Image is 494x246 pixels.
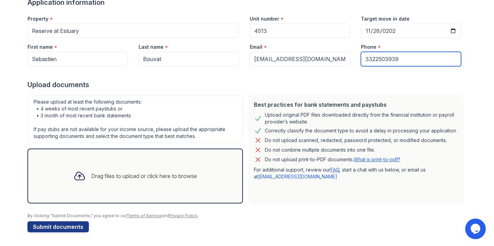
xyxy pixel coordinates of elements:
[361,15,410,22] label: Target move in date
[254,101,458,109] div: Best practices for bank statements and paystubs
[330,167,339,173] a: FAQ
[265,146,375,154] div: Do not combine multiple documents into one file.
[127,213,162,218] a: Terms of Service
[265,127,457,135] div: Correctly classify the document type to avoid a delay in processing your application.
[258,174,337,179] a: [EMAIL_ADDRESS][DOMAIN_NAME]
[27,221,89,232] button: Submit documents
[265,136,447,144] div: Do not upload scanned, redacted, password protected, or modified documents.
[27,15,48,22] label: Property
[465,219,487,239] iframe: chat widget
[265,156,400,163] p: Do not upload print-to-PDF documents.
[250,15,279,22] label: Unit number
[27,44,53,50] label: First name
[27,213,467,219] div: By clicking "Submit Documents," you agree to our and
[265,112,458,125] div: Upload original PDF files downloaded directly from the financial institution or payroll provider’...
[91,172,197,180] div: Drag files to upload or click here to browse
[250,44,262,50] label: Email
[169,213,198,218] a: Privacy Policy.
[139,44,164,50] label: Last name
[361,44,376,50] label: Phone
[254,166,458,180] p: For additional support, review our , start a chat with us below, or email us at
[27,80,467,90] div: Upload documents
[354,156,400,162] a: What is print-to-pdf?
[27,95,243,143] div: Please upload at least the following documents: • 4 weeks of most recent paystubs or • 3 month of...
